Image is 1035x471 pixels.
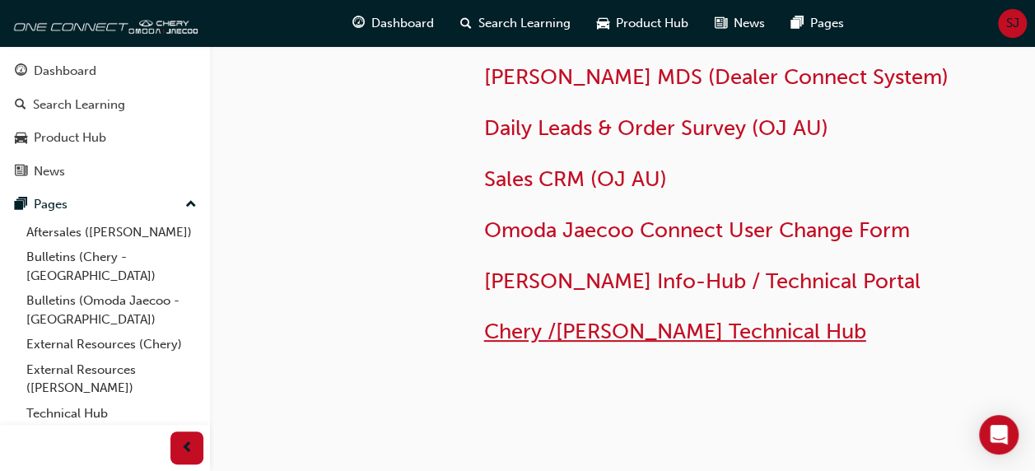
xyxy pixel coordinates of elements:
div: Open Intercom Messenger [979,415,1019,455]
a: External Resources ([PERSON_NAME]) [20,357,203,401]
span: car-icon [597,13,609,34]
a: [PERSON_NAME] MDS (Dealer Connect System) [484,64,949,90]
div: Search Learning [33,96,125,114]
button: SJ [998,9,1027,38]
a: Search Learning [7,90,203,120]
span: pages-icon [15,198,27,212]
a: Aftersales ([PERSON_NAME]) [20,220,203,245]
a: car-iconProduct Hub [584,7,702,40]
span: up-icon [185,194,197,216]
span: guage-icon [15,64,27,79]
a: Sales CRM (OJ AU) [484,166,667,192]
a: Chery /[PERSON_NAME] Technical Hub [484,319,866,344]
a: Dashboard [7,56,203,86]
span: guage-icon [352,13,365,34]
span: Dashboard [371,14,434,33]
div: Dashboard [34,62,96,81]
span: Product Hub [616,14,688,33]
a: Bulletins (Chery - [GEOGRAPHIC_DATA]) [20,245,203,288]
span: Pages [810,14,844,33]
button: Pages [7,189,203,220]
a: Product Hub [7,123,203,153]
a: news-iconNews [702,7,778,40]
img: oneconnect [8,7,198,40]
a: Technical Hub ([PERSON_NAME]) [20,401,203,445]
span: pages-icon [791,13,804,34]
span: News [734,14,765,33]
span: news-icon [715,13,727,34]
a: News [7,156,203,187]
a: Omoda Jaecoo Connect User Change Form [484,217,910,243]
a: guage-iconDashboard [339,7,447,40]
div: News [34,162,65,181]
span: SJ [1006,14,1019,33]
span: car-icon [15,131,27,146]
div: Product Hub [34,128,106,147]
button: DashboardSearch LearningProduct HubNews [7,53,203,189]
span: search-icon [460,13,472,34]
a: External Resources (Chery) [20,332,203,357]
span: search-icon [15,98,26,113]
span: Search Learning [478,14,571,33]
a: pages-iconPages [778,7,857,40]
div: Pages [34,195,68,214]
span: news-icon [15,165,27,180]
span: prev-icon [181,438,193,459]
a: Bulletins (Omoda Jaecoo - [GEOGRAPHIC_DATA]) [20,288,203,332]
a: Daily Leads & Order Survey (OJ AU) [484,115,828,141]
a: [PERSON_NAME] Info-Hub / Technical Portal [484,268,921,294]
a: search-iconSearch Learning [447,7,584,40]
